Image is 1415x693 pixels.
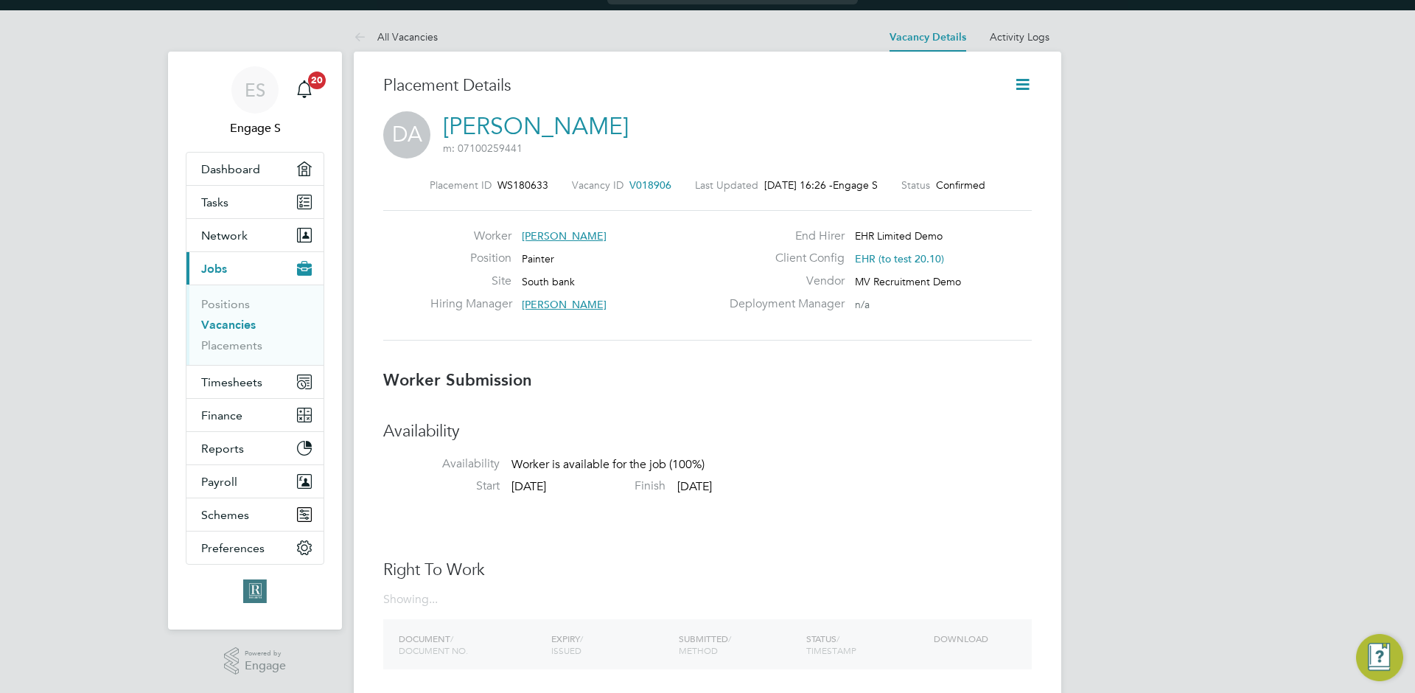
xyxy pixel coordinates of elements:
[186,498,324,531] button: Schemes
[572,178,623,192] label: Vacancy ID
[383,111,430,159] span: DA
[201,442,244,456] span: Reports
[201,508,249,522] span: Schemes
[430,274,511,289] label: Site
[855,298,870,311] span: n/a
[186,532,324,564] button: Preferences
[201,229,248,243] span: Network
[522,275,575,288] span: South bank
[186,186,324,218] a: Tasks
[1356,634,1403,681] button: Engage Resource Center
[186,399,324,431] button: Finance
[511,479,546,494] span: [DATE]
[990,30,1049,43] a: Activity Logs
[890,31,966,43] a: Vacancy Details
[201,297,250,311] a: Positions
[855,252,944,265] span: EHR (to test 20.10)
[201,375,262,389] span: Timesheets
[383,370,532,390] b: Worker Submission
[308,72,326,89] span: 20
[721,229,845,244] label: End Hirer
[186,285,324,365] div: Jobs
[383,592,441,607] div: Showing
[354,30,438,43] a: All Vacancies
[201,338,262,352] a: Placements
[186,252,324,285] button: Jobs
[549,478,665,494] label: Finish
[201,162,260,176] span: Dashboard
[695,178,758,192] label: Last Updated
[186,366,324,398] button: Timesheets
[201,318,256,332] a: Vacancies
[383,421,1032,442] h3: Availability
[430,178,492,192] label: Placement ID
[721,274,845,289] label: Vendor
[721,296,845,312] label: Deployment Manager
[245,80,265,100] span: ES
[245,647,286,660] span: Powered by
[383,478,500,494] label: Start
[721,251,845,266] label: Client Config
[522,298,607,311] span: [PERSON_NAME]
[383,75,991,97] h3: Placement Details
[186,119,324,137] span: Engage S
[186,465,324,498] button: Payroll
[677,479,712,494] span: [DATE]
[629,178,671,192] span: V018906
[855,275,961,288] span: MV Recruitment Demo
[855,229,943,243] span: EHR Limited Demo
[430,229,511,244] label: Worker
[186,219,324,251] button: Network
[901,178,930,192] label: Status
[429,592,438,607] span: ...
[201,475,237,489] span: Payroll
[186,153,324,185] a: Dashboard
[186,66,324,137] a: ESEngage S
[522,229,607,243] span: [PERSON_NAME]
[186,432,324,464] button: Reports
[186,579,324,603] a: Go to home page
[764,178,833,192] span: [DATE] 16:26 -
[430,296,511,312] label: Hiring Manager
[522,252,554,265] span: Painter
[511,457,705,472] span: Worker is available for the job (100%)
[224,647,287,675] a: Powered byEngage
[443,112,629,141] a: [PERSON_NAME]
[243,579,267,603] img: ehrlimited-logo-retina.png
[443,142,523,155] span: m: 07100259441
[168,52,342,630] nav: Main navigation
[201,262,227,276] span: Jobs
[201,408,242,422] span: Finance
[290,66,319,114] a: 20
[201,541,265,555] span: Preferences
[201,195,228,209] span: Tasks
[245,660,286,672] span: Engage
[833,178,878,192] span: Engage S
[383,560,1032,581] h3: Right To Work
[430,251,511,266] label: Position
[497,178,548,192] span: WS180633
[383,456,500,472] label: Availability
[936,178,985,192] span: Confirmed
